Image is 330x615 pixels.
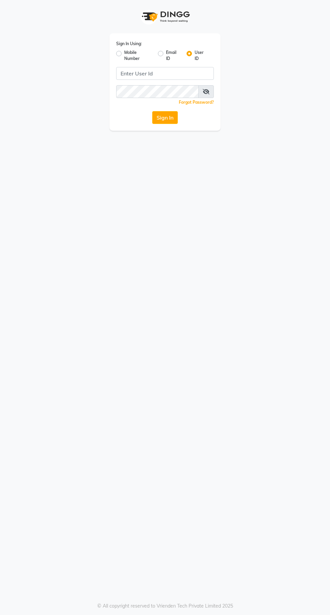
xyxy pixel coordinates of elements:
label: User ID [195,50,208,62]
button: Sign In [152,111,178,124]
label: Email ID [166,50,181,62]
label: Mobile Number [124,50,153,62]
input: Username [116,67,214,80]
img: logo1.svg [138,7,192,27]
a: Forgot Password? [179,100,214,105]
input: Username [116,85,199,98]
label: Sign In Using: [116,41,142,47]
